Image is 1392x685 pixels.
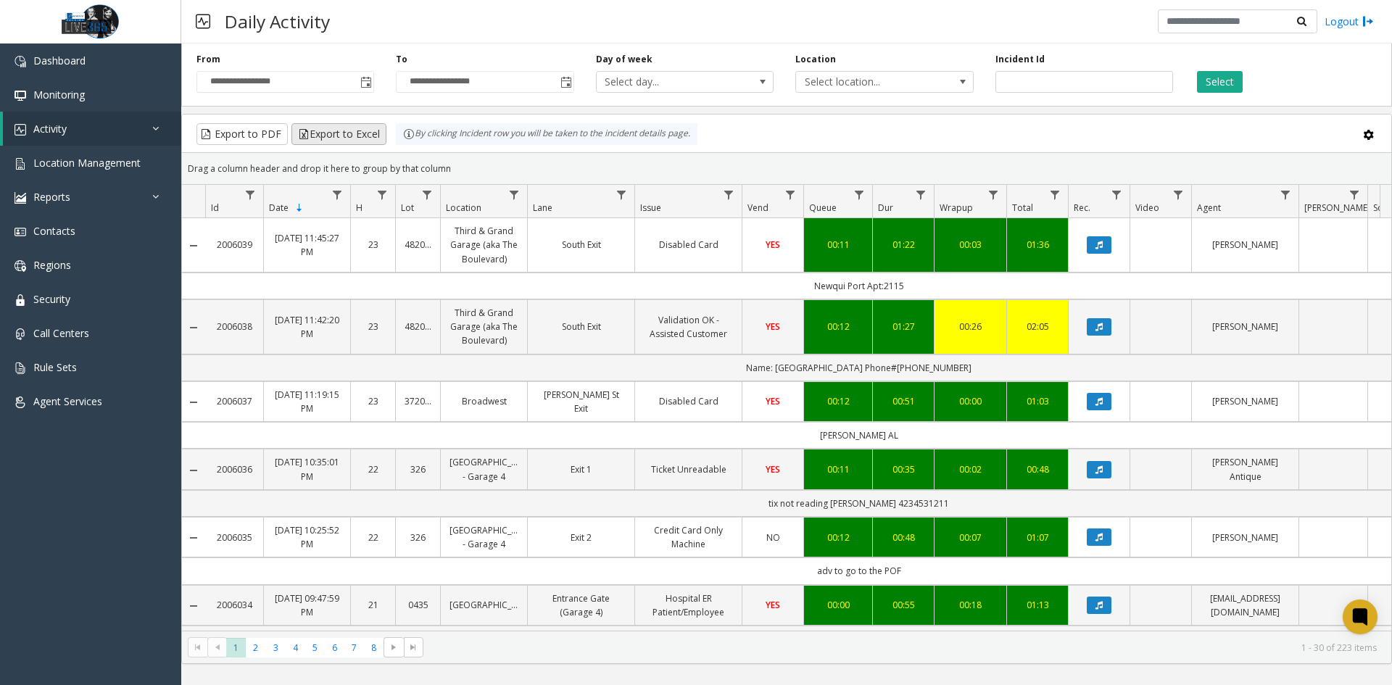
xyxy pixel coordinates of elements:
[360,598,386,612] a: 21
[405,320,431,333] a: 482020
[396,123,697,145] div: By clicking Incident row you will be taken to the incident details page.
[1276,185,1296,204] a: Agent Filter Menu
[405,238,431,252] a: 482020
[273,231,341,259] a: [DATE] 11:45:27 PM
[882,598,925,612] div: 00:55
[14,56,26,67] img: 'icon'
[449,224,518,266] a: Third & Grand Garage (aka The Boulevard)
[751,238,795,252] a: YES
[1201,320,1290,333] a: [PERSON_NAME]
[943,531,998,544] div: 00:07
[373,185,392,204] a: H Filter Menu
[401,202,414,214] span: Lot
[214,531,254,544] a: 2006035
[644,591,733,619] a: Hospital ER Patient/Employee
[940,202,973,214] span: Wrapup
[214,320,254,333] a: 2006038
[182,322,205,333] a: Collapse Details
[751,462,795,476] a: YES
[612,185,631,204] a: Lane Filter Menu
[33,360,77,374] span: Rule Sets
[813,394,863,408] a: 00:12
[405,598,431,612] a: 0435
[241,185,260,204] a: Id Filter Menu
[14,226,26,238] img: 'icon'
[432,642,1377,654] kendo-pager-info: 1 - 30 of 223 items
[196,53,220,66] label: From
[273,388,341,415] a: [DATE] 11:19:15 PM
[766,238,780,251] span: YES
[214,238,254,252] a: 2006039
[1016,238,1059,252] a: 01:36
[182,600,205,612] a: Collapse Details
[214,598,254,612] a: 2006034
[325,638,344,657] span: Page 6
[644,462,733,476] a: Ticket Unreadable
[943,238,998,252] div: 00:03
[1016,531,1059,544] div: 01:07
[1016,598,1059,612] a: 01:13
[211,202,219,214] span: Id
[533,202,552,214] span: Lane
[747,202,768,214] span: Vend
[404,637,423,657] span: Go to the last page
[882,394,925,408] a: 00:51
[796,72,937,92] span: Select location...
[273,523,341,551] a: [DATE] 10:25:52 PM
[943,394,998,408] a: 00:00
[449,306,518,348] a: Third & Grand Garage (aka The Boulevard)
[882,238,925,252] div: 01:22
[882,320,925,333] a: 01:27
[446,202,481,214] span: Location
[766,599,780,611] span: YES
[14,124,26,136] img: 'icon'
[1016,462,1059,476] a: 00:48
[33,292,70,306] span: Security
[640,202,661,214] span: Issue
[405,462,431,476] a: 326
[813,238,863,252] div: 00:11
[273,591,341,619] a: [DATE] 09:47:59 PM
[182,397,205,408] a: Collapse Details
[396,53,407,66] label: To
[273,455,341,483] a: [DATE] 10:35:01 PM
[1201,455,1290,483] a: [PERSON_NAME] Antique
[751,531,795,544] a: NO
[226,638,246,657] span: Page 1
[911,185,931,204] a: Dur Filter Menu
[1197,202,1221,214] span: Agent
[882,531,925,544] a: 00:48
[505,185,524,204] a: Location Filter Menu
[813,320,863,333] div: 00:12
[1197,71,1243,93] button: Select
[33,88,85,101] span: Monitoring
[536,388,626,415] a: [PERSON_NAME] St Exit
[418,185,437,204] a: Lot Filter Menu
[360,238,386,252] a: 23
[14,260,26,272] img: 'icon'
[813,531,863,544] a: 00:12
[356,202,362,214] span: H
[305,638,325,657] span: Page 5
[266,638,286,657] span: Page 3
[644,523,733,551] a: Credit Card Only Machine
[781,185,800,204] a: Vend Filter Menu
[33,394,102,408] span: Agent Services
[14,328,26,340] img: 'icon'
[360,394,386,408] a: 23
[449,598,518,612] a: [GEOGRAPHIC_DATA]
[644,313,733,341] a: Validation OK - Assisted Customer
[449,455,518,483] a: [GEOGRAPHIC_DATA] - Garage 4
[344,638,364,657] span: Page 7
[943,598,998,612] a: 00:18
[1012,202,1033,214] span: Total
[407,642,419,653] span: Go to the last page
[984,185,1003,204] a: Wrapup Filter Menu
[1074,202,1090,214] span: Rec.
[388,642,399,653] span: Go to the next page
